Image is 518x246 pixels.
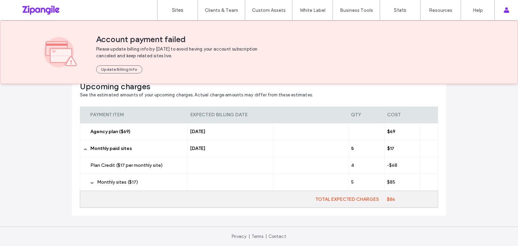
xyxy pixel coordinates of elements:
span: EXPECTED BILLING DATE [190,112,248,118]
label: White Label [300,7,325,13]
label: Custom Assets [252,7,286,13]
span: PAYMENT ITEM [90,112,124,118]
a: Terms [252,234,264,239]
span: $69 [387,129,395,134]
span: Monthly paid sites [90,146,132,151]
span: 5 [351,146,354,151]
span: Monthly sites ($17) [97,179,138,185]
span: Help [15,5,29,11]
span: 5 [351,179,354,185]
span: 4 [351,162,354,168]
span: Please update billing info by [DATE] to avoid having your account subscription canceled and keep ... [96,46,270,59]
span: Upcoming charges [80,82,438,92]
span: -$68 [387,162,397,168]
button: Update Billing Info [96,65,142,73]
label: Stats [394,7,406,13]
a: Contact [268,234,286,239]
span: TOTAL EXPECTED CHARGES [315,196,379,202]
span: Agency plan ($69) [90,129,131,134]
span: $85 [387,179,395,185]
a: Privacy [232,234,247,239]
span: [DATE] [190,146,205,151]
label: Resources [429,7,452,13]
span: Account payment failed [96,34,474,44]
span: COST [387,112,401,118]
span: | [249,234,250,239]
label: Business Tools [340,7,373,13]
label: Help [473,7,483,13]
label: $86 [384,196,438,202]
span: Plan Credit ($17 per monthly site) [90,162,163,168]
span: $17 [387,146,394,151]
span: [DATE] [190,129,205,134]
span: See the estimated amounts of your upcoming charges. Actual charge amounts may differ from these e... [80,92,438,98]
span: | [265,234,267,239]
label: Sites [172,7,183,13]
label: Clients & Team [205,7,238,13]
span: QTY [351,112,361,118]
